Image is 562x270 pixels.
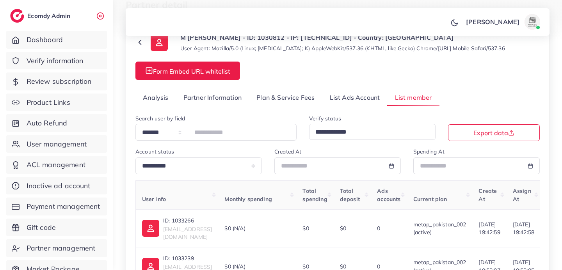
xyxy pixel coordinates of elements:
a: List member [387,89,439,106]
span: Total spending [302,187,327,202]
span: [DATE] 19:42:59 [478,221,500,236]
button: Export data [448,124,540,141]
a: Partner Information [176,89,249,106]
p: ID: 1033239 [163,254,212,263]
a: User management [6,135,107,153]
small: User Agent: Mozilla/5.0 (Linux; [MEDICAL_DATA]; K) AppleWebKit/537.36 (KHTML, like Gecko) Chrome/... [180,44,505,52]
span: ACL management [27,160,85,170]
span: [DATE] 19:42:58 [513,221,534,236]
a: Partner management [6,239,107,257]
span: 0 [377,225,380,232]
span: Assign At [513,187,531,202]
a: List Ads Account [322,89,388,106]
span: Create At [478,187,497,202]
span: $0 (N/A) [224,224,245,232]
span: Current plan [413,196,447,203]
span: $0 [340,225,346,232]
a: logoEcomdy Admin [10,9,72,23]
p: [PERSON_NAME] [466,17,519,26]
span: [EMAIL_ADDRESS][DOMAIN_NAME] [163,226,212,240]
a: ACL management [6,156,107,174]
label: Verify status [309,115,341,122]
span: Dashboard [27,35,63,45]
span: Gift code [27,222,56,233]
span: Inactive ad account [27,181,91,191]
label: Spending At [413,148,445,155]
span: Review subscription [27,76,92,86]
img: ic-user-info.36bf1079.svg [151,34,168,51]
span: 0 [377,263,380,270]
span: Export data [473,130,514,136]
span: Ads accounts [377,187,400,202]
span: metap_pakistan_002 (active) [413,221,466,236]
a: Inactive ad account [6,177,107,195]
span: User info [142,196,166,203]
span: $0 [340,263,346,270]
span: Partner management [27,243,96,253]
span: Verify information [27,56,84,66]
span: Payment management [27,201,100,212]
p: ID: 1033266 [163,216,212,225]
span: Monthly spending [224,196,272,203]
label: Account status [135,148,174,155]
a: Product Links [6,94,107,111]
span: Product Links [27,97,70,108]
a: Review subscription [6,72,107,90]
label: Search user by field [135,115,185,122]
label: Created At [274,148,302,155]
a: Verify information [6,52,107,70]
span: Auto Refund [27,118,68,128]
img: avatar [525,14,540,30]
a: Auto Refund [6,114,107,132]
div: Search for option [309,124,436,140]
img: logo [10,9,24,23]
button: Form Embed URL whitelist [135,62,240,80]
input: Search for option [313,126,425,138]
h2: Ecomdy Admin [27,12,72,19]
a: Plan & Service Fees [249,89,322,106]
span: $0 [302,263,309,270]
a: [PERSON_NAME]avatar [462,14,543,30]
a: Gift code [6,219,107,236]
img: ic-user-info.36bf1079.svg [142,220,159,237]
span: Total deposit [340,187,360,202]
span: $0 [302,225,309,232]
span: User management [27,139,87,149]
a: Payment management [6,198,107,215]
a: Analysis [135,89,176,106]
a: Dashboard [6,31,107,49]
